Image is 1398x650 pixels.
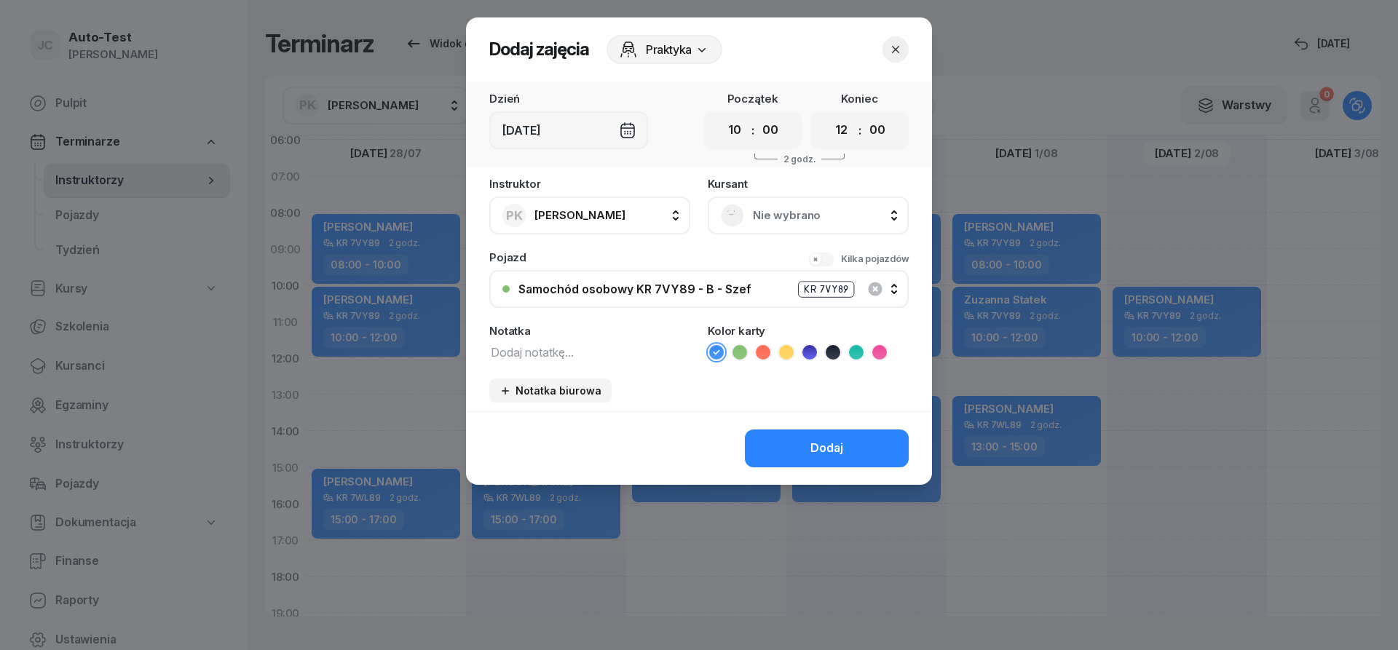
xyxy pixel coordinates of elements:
button: PK[PERSON_NAME] [489,197,690,234]
div: : [858,122,861,139]
div: Kilka pojazdów [841,252,909,266]
button: Samochód osobowy KR 7VY89 - B - SzefKR 7VY89 [489,270,909,308]
div: Dodaj [810,439,843,458]
div: Samochód osobowy KR 7VY89 - B - Szef [518,283,751,295]
button: Dodaj [745,429,909,467]
button: Notatka biurowa [489,378,612,403]
div: KR 7VY89 [798,281,854,298]
span: Praktyka [646,41,692,58]
button: Kilka pojazdów [808,252,909,266]
span: Nie wybrano [753,206,896,225]
div: : [751,122,754,139]
div: Notatka biurowa [499,384,601,397]
h2: Dodaj zajęcia [489,38,589,61]
span: [PERSON_NAME] [534,208,625,222]
span: PK [506,210,523,222]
